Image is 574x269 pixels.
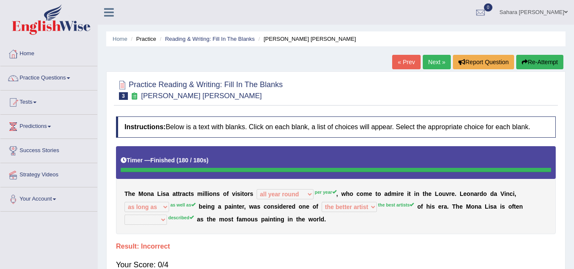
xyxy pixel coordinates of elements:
[206,203,207,210] b: i
[480,190,484,197] b: d
[341,190,346,197] b: w
[475,203,478,210] b: n
[288,203,292,210] b: e
[151,190,154,197] b: a
[119,92,128,100] span: 3
[277,203,279,210] b: i
[321,216,325,223] b: d
[502,203,505,210] b: s
[168,215,194,220] sup: described
[452,203,456,210] b: T
[113,36,127,42] a: Home
[128,190,132,197] b: h
[0,66,97,88] a: Practice Questions
[391,190,396,197] b: m
[446,190,449,197] b: v
[242,190,244,197] b: t
[519,203,523,210] b: n
[216,190,220,197] b: s
[414,190,416,197] b: i
[350,190,353,197] b: o
[185,190,189,197] b: c
[494,190,497,197] b: a
[424,190,428,197] b: h
[369,190,372,197] b: e
[116,243,556,250] h4: Result:
[256,35,356,43] li: [PERSON_NAME] [PERSON_NAME]
[239,203,242,210] b: e
[147,190,151,197] b: n
[467,190,470,197] b: o
[280,216,284,223] b: g
[288,216,289,223] b: i
[211,203,215,210] b: g
[409,190,411,197] b: t
[515,190,516,197] b: ,
[223,190,227,197] b: o
[508,203,512,210] b: o
[430,203,432,210] b: i
[233,203,237,210] b: n
[346,190,350,197] b: h
[163,190,166,197] b: s
[0,91,97,112] a: Tests
[268,216,270,223] b: i
[423,55,451,69] a: Next »
[509,190,513,197] b: c
[166,190,169,197] b: a
[302,216,305,223] b: e
[213,190,217,197] b: n
[396,190,398,197] b: i
[132,190,135,197] b: e
[490,203,494,210] b: s
[283,203,286,210] b: e
[242,203,244,210] b: r
[363,190,368,197] b: m
[506,190,510,197] b: n
[206,190,208,197] b: l
[308,216,313,223] b: w
[0,139,97,160] a: Success Stories
[212,216,216,223] b: e
[426,203,430,210] b: h
[428,190,432,197] b: e
[417,203,421,210] b: o
[0,42,97,63] a: Home
[478,203,482,210] b: a
[172,190,176,197] b: a
[227,190,229,197] b: f
[470,190,474,197] b: n
[306,203,309,210] b: e
[447,203,449,210] b: .
[292,203,296,210] b: d
[421,203,423,210] b: f
[493,203,497,210] b: a
[313,216,317,223] b: o
[235,190,237,197] b: i
[438,203,441,210] b: e
[512,203,514,210] b: f
[490,190,494,197] b: d
[432,203,435,210] b: s
[392,55,420,69] a: « Prev
[464,190,467,197] b: e
[254,216,258,223] b: s
[438,190,442,197] b: o
[270,216,274,223] b: n
[141,92,262,100] small: [PERSON_NAME] [PERSON_NAME]
[317,216,319,223] b: r
[232,190,235,197] b: v
[516,55,563,69] button: Re-Attempt
[218,203,221,210] b: a
[0,115,97,136] a: Predictions
[442,190,446,197] b: u
[303,203,306,210] b: n
[453,55,514,69] button: Report Question
[202,203,206,210] b: e
[441,203,444,210] b: r
[466,203,471,210] b: M
[459,203,463,210] b: e
[516,203,519,210] b: e
[251,216,254,223] b: u
[124,190,128,197] b: T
